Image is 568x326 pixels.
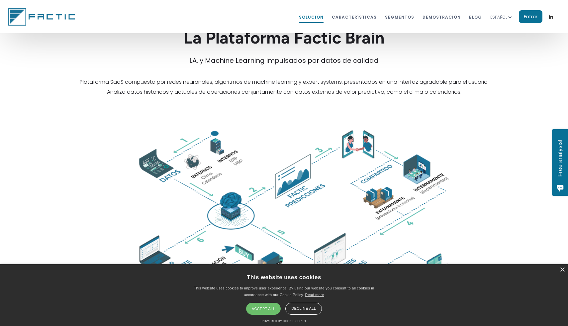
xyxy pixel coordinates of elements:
[285,303,322,315] div: Decline all
[138,130,450,314] img: S&OP, demand planning. predictive analytics, machine learning, FACTIC Platform
[332,11,377,23] a: características
[305,293,324,297] a: Read more
[560,268,565,272] div: ×
[246,303,281,315] div: Accept all
[299,11,324,23] a: Solución
[490,14,507,21] div: ESPAÑOL
[262,319,306,323] a: Powered by cookie-script
[385,11,414,23] a: segmentos
[194,286,374,297] span: This website uses cookies to improve user experience. By using our website you consent to all coo...
[490,6,519,27] div: ESPAÑOL
[469,11,482,23] a: BLOG
[247,269,321,285] div: This website uses cookies
[519,10,542,23] a: Entrar
[423,11,461,23] a: dEMOstración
